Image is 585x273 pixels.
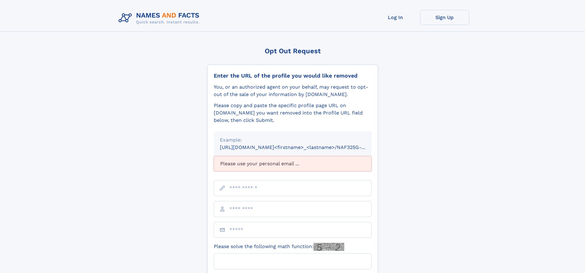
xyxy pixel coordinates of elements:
a: Sign Up [420,10,469,25]
div: Opt Out Request [207,47,378,55]
div: Please copy and paste the specific profile page URL on [DOMAIN_NAME] you want removed into the Pr... [214,102,372,124]
a: Log In [371,10,420,25]
label: Please solve the following math function: [214,243,344,251]
div: Example: [220,136,365,144]
img: Logo Names and Facts [116,10,205,26]
div: Enter the URL of the profile you would like removed [214,72,372,79]
div: Please use your personal email ... [214,156,372,171]
small: [URL][DOMAIN_NAME]<firstname>_<lastname>/NAF325G-xxxxxxxx [220,144,383,150]
div: You, or an authorized agent on your behalf, may request to opt-out of the sale of your informatio... [214,83,372,98]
